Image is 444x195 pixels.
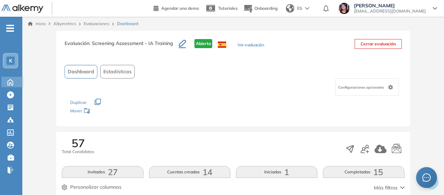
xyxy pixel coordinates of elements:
[100,65,135,78] button: Estadísticas
[355,39,402,49] button: Cerrar evaluación
[62,166,143,178] button: Invitados27
[243,1,277,16] button: Onboarding
[254,6,277,11] span: Onboarding
[89,40,173,46] span: : Screening Assessment - IA Training
[154,3,199,12] a: Agendar una demo
[65,65,97,78] button: Dashboard
[161,6,199,11] span: Agendar una demo
[62,183,121,191] button: Personalizar columnas
[84,21,109,26] a: Evaluaciones
[218,42,226,48] img: ESP
[6,28,14,29] i: -
[236,166,317,178] button: Iniciadas1
[422,173,431,182] span: message
[62,149,94,155] span: Total Candidatos
[374,184,405,192] button: Más filtros
[335,78,399,96] div: Configuraciones opcionales
[218,6,238,11] span: Tutoriales
[149,166,230,178] button: Cuentas creadas14
[72,137,85,149] span: 57
[237,42,264,49] button: Ver evaluación
[323,166,404,178] button: Completadas15
[65,39,179,54] h3: Evaluación
[117,21,138,27] span: Dashboard
[338,85,385,90] span: Configuraciones opcionales
[28,21,46,27] a: Inicio
[354,3,426,8] span: [PERSON_NAME]
[9,58,12,63] span: K
[53,21,76,26] span: Alkymetrics
[194,39,212,48] span: Abierta
[70,183,121,191] span: Personalizar columnas
[68,68,94,75] span: Dashboard
[70,100,86,105] span: Duplicar
[1,5,43,13] img: Logo
[103,68,132,75] span: Estadísticas
[305,7,309,10] img: arrow
[70,105,140,118] div: Mover
[374,184,398,192] span: Más filtros
[297,5,302,12] span: ES
[286,4,294,13] img: world
[354,8,426,14] span: [EMAIL_ADDRESS][DOMAIN_NAME]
